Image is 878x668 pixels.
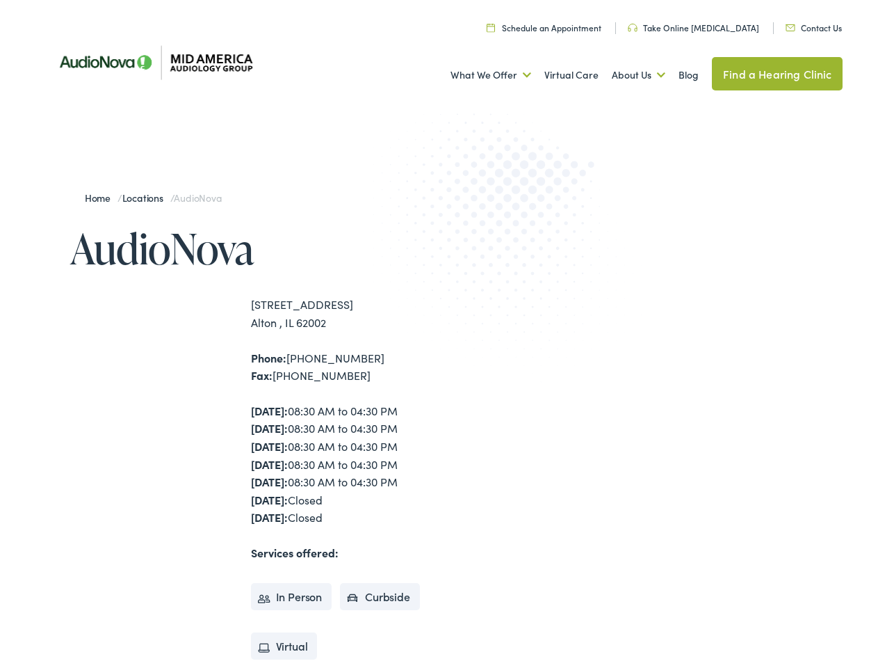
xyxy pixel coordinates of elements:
[450,49,531,101] a: What We Offer
[544,49,599,101] a: Virtual Care
[251,492,288,507] strong: [DATE]:
[786,24,795,31] img: utility icon
[487,23,495,32] img: utility icon
[174,191,221,205] span: AudioNova
[85,191,117,205] a: Home
[251,509,288,525] strong: [DATE]:
[628,22,759,33] a: Take Online [MEDICAL_DATA]
[612,49,665,101] a: About Us
[487,22,601,33] a: Schedule an Appointment
[251,633,318,660] li: Virtual
[251,474,288,489] strong: [DATE]:
[251,296,439,331] div: [STREET_ADDRESS] Alton , IL 62002
[678,49,699,101] a: Blog
[85,191,222,205] span: / /
[251,349,439,385] div: [PHONE_NUMBER] [PHONE_NUMBER]
[70,225,439,271] h1: AudioNova
[251,420,288,436] strong: [DATE]:
[251,350,286,365] strong: Phone:
[628,24,637,32] img: utility icon
[251,438,288,454] strong: [DATE]:
[251,402,439,527] div: 08:30 AM to 04:30 PM 08:30 AM to 04:30 PM 08:30 AM to 04:30 PM 08:30 AM to 04:30 PM 08:30 AM to 0...
[251,583,332,611] li: In Person
[251,545,339,560] strong: Services offered:
[712,57,843,90] a: Find a Hearing Clinic
[122,191,170,205] a: Locations
[340,583,420,611] li: Curbside
[251,403,288,418] strong: [DATE]:
[251,456,288,472] strong: [DATE]:
[251,367,273,383] strong: Fax:
[786,22,842,33] a: Contact Us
